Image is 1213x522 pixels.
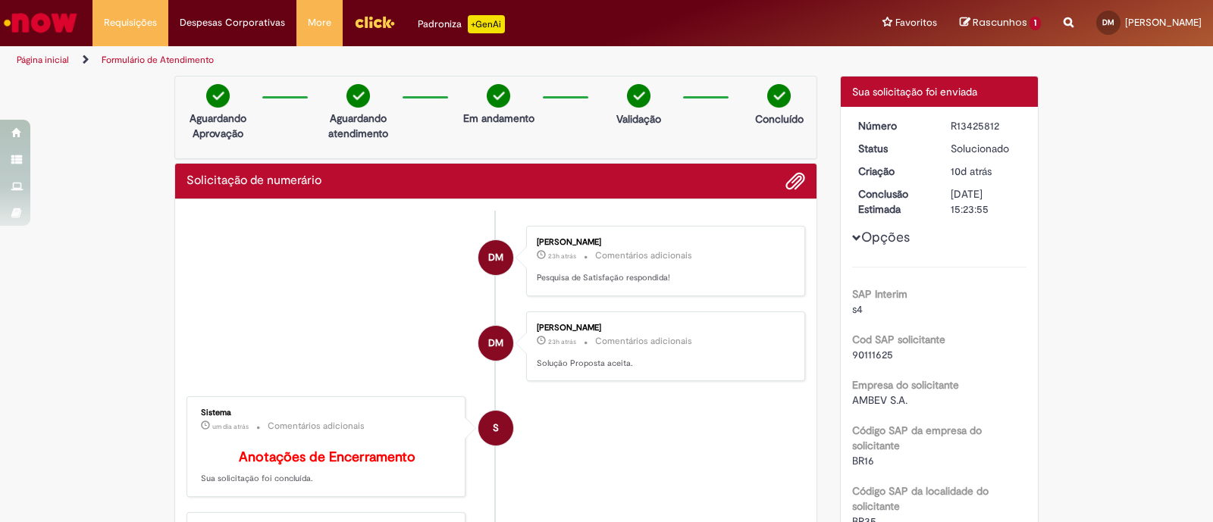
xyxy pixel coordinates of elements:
a: Rascunhos [960,16,1041,30]
small: Comentários adicionais [595,249,692,262]
div: System [478,411,513,445]
dt: Conclusão Estimada [847,186,940,217]
span: S [493,410,499,446]
span: BR16 [852,454,874,467]
small: Comentários adicionais [595,335,692,348]
img: click_logo_yellow_360x200.png [354,11,395,33]
span: 1 [1030,17,1041,30]
p: Solução Proposta aceita. [537,358,789,370]
b: Cod SAP solicitante [852,333,945,346]
span: Sua solicitação foi enviada [852,85,977,98]
span: Requisições [104,15,157,30]
b: Anotações de Encerramento [239,449,415,466]
a: Formulário de Atendimento [102,54,214,66]
span: Despesas Corporativas [180,15,285,30]
button: Adicionar anexos [785,171,805,191]
dt: Status [847,141,940,156]
span: 90111625 [852,348,893,361]
span: Favoritos [895,15,937,30]
span: 10d atrás [951,164,992,178]
time: 27/08/2025 09:05:16 [212,422,249,431]
img: check-circle-green.png [487,84,510,108]
span: [PERSON_NAME] [1125,16,1202,29]
span: DM [488,325,503,361]
span: 23h atrás [548,252,576,261]
p: Concluído [755,111,804,127]
p: Aguardando Aprovação [181,111,255,141]
div: [DATE] 15:23:55 [951,186,1021,217]
p: Em andamento [463,111,534,126]
ul: Trilhas de página [11,46,798,74]
dt: Número [847,118,940,133]
time: 27/08/2025 10:58:12 [548,252,576,261]
div: [PERSON_NAME] [537,324,789,333]
a: Página inicial [17,54,69,66]
b: Empresa do solicitante [852,378,959,392]
div: Daniele Mesquita [478,326,513,361]
b: SAP Interim [852,287,907,301]
span: um dia atrás [212,422,249,431]
div: Padroniza [418,15,505,33]
div: Daniele Mesquita [478,240,513,275]
h2: Solicitação de numerário Histórico de tíquete [186,174,321,188]
p: Sua solicitação foi concluída. [201,450,453,485]
span: DM [1102,17,1114,27]
span: More [308,15,331,30]
span: AMBEV S.A. [852,393,907,407]
p: Aguardando atendimento [321,111,395,141]
p: Pesquisa de Satisfação respondida! [537,272,789,284]
div: [PERSON_NAME] [537,238,789,247]
p: Validação [616,111,661,127]
img: check-circle-green.png [767,84,791,108]
span: 23h atrás [548,337,576,346]
img: check-circle-green.png [627,84,650,108]
b: Código SAP da empresa do solicitante [852,424,982,452]
b: Código SAP da localidade do solicitante [852,484,989,513]
p: +GenAi [468,15,505,33]
img: check-circle-green.png [346,84,370,108]
span: s4 [852,302,863,316]
dt: Criação [847,164,940,179]
div: R13425812 [951,118,1021,133]
span: Rascunhos [973,15,1027,30]
div: 18/08/2025 16:23:51 [951,164,1021,179]
img: ServiceNow [2,8,80,38]
small: Comentários adicionais [268,420,365,433]
div: Solucionado [951,141,1021,156]
img: check-circle-green.png [206,84,230,108]
span: DM [488,239,503,276]
time: 27/08/2025 10:57:57 [548,337,576,346]
div: Sistema [201,408,453,417]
